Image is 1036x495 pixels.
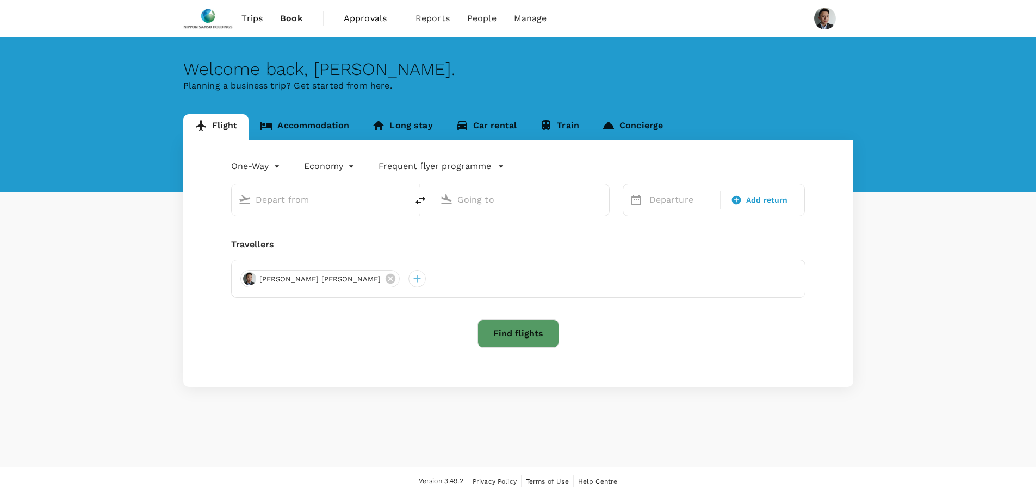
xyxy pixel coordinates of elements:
button: Open [601,198,604,200]
input: Depart from [256,191,384,208]
span: Add return [746,195,788,206]
a: Terms of Use [526,475,569,487]
div: Welcome back , [PERSON_NAME] . [183,59,853,79]
input: Going to [457,191,586,208]
p: Planning a business trip? Get started from here. [183,79,853,92]
span: [PERSON_NAME] [PERSON_NAME] [253,274,388,285]
div: [PERSON_NAME] [PERSON_NAME] [240,270,400,287]
a: Long stay [361,114,444,140]
p: Departure [649,193,714,206]
a: Flight [183,114,249,140]
p: Frequent flyer programme [379,160,491,173]
div: Travellers [231,238,805,251]
span: Book [280,12,303,25]
span: People [467,12,497,25]
button: Open [400,198,402,200]
span: Approvals [344,12,398,25]
img: Hong Yiap Anthony Ong [814,8,836,29]
span: Trips [241,12,263,25]
span: Manage [514,12,547,25]
img: Nippon Sanso Holdings Singapore Pte Ltd [183,7,233,30]
button: Frequent flyer programme [379,160,504,173]
button: Find flights [477,319,559,348]
span: Reports [415,12,450,25]
a: Train [528,114,591,140]
div: One-Way [231,158,282,175]
img: avatar-677fb493cc4ca.png [243,272,256,285]
span: Version 3.49.2 [419,476,463,487]
span: Privacy Policy [473,478,517,485]
a: Privacy Policy [473,475,517,487]
a: Car rental [444,114,529,140]
a: Accommodation [249,114,361,140]
a: Help Centre [578,475,618,487]
button: delete [407,187,433,214]
a: Concierge [591,114,674,140]
div: Economy [304,158,357,175]
span: Terms of Use [526,478,569,485]
span: Help Centre [578,478,618,485]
